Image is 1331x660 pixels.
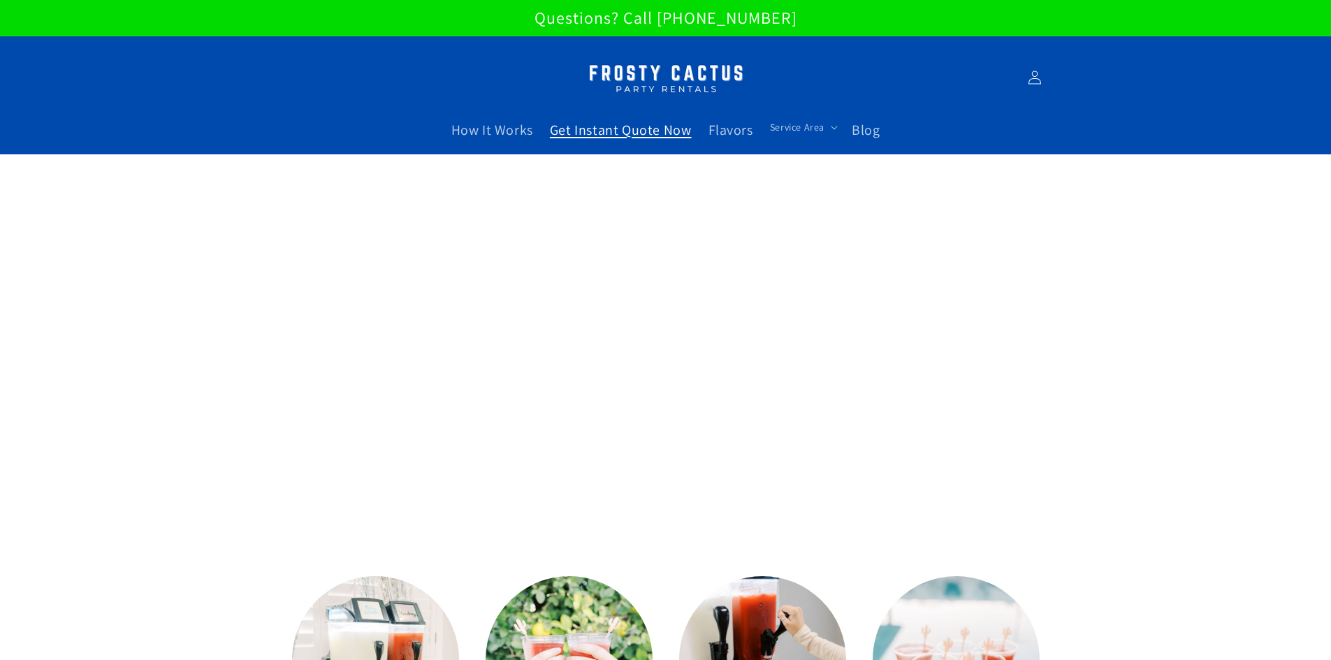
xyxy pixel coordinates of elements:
a: Blog [843,112,888,147]
a: How It Works [443,112,541,147]
img: Margarita Machine Rental in Scottsdale, Phoenix, Tempe, Chandler, Gilbert, Mesa and Maricopa [579,56,753,100]
span: Flavors [708,121,753,139]
span: Service Area [770,121,824,133]
summary: Service Area [762,112,843,142]
span: Blog [852,121,880,139]
span: How It Works [451,121,533,139]
span: Get Instant Quote Now [550,121,692,139]
a: Flavors [700,112,762,147]
a: Get Instant Quote Now [541,112,700,147]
